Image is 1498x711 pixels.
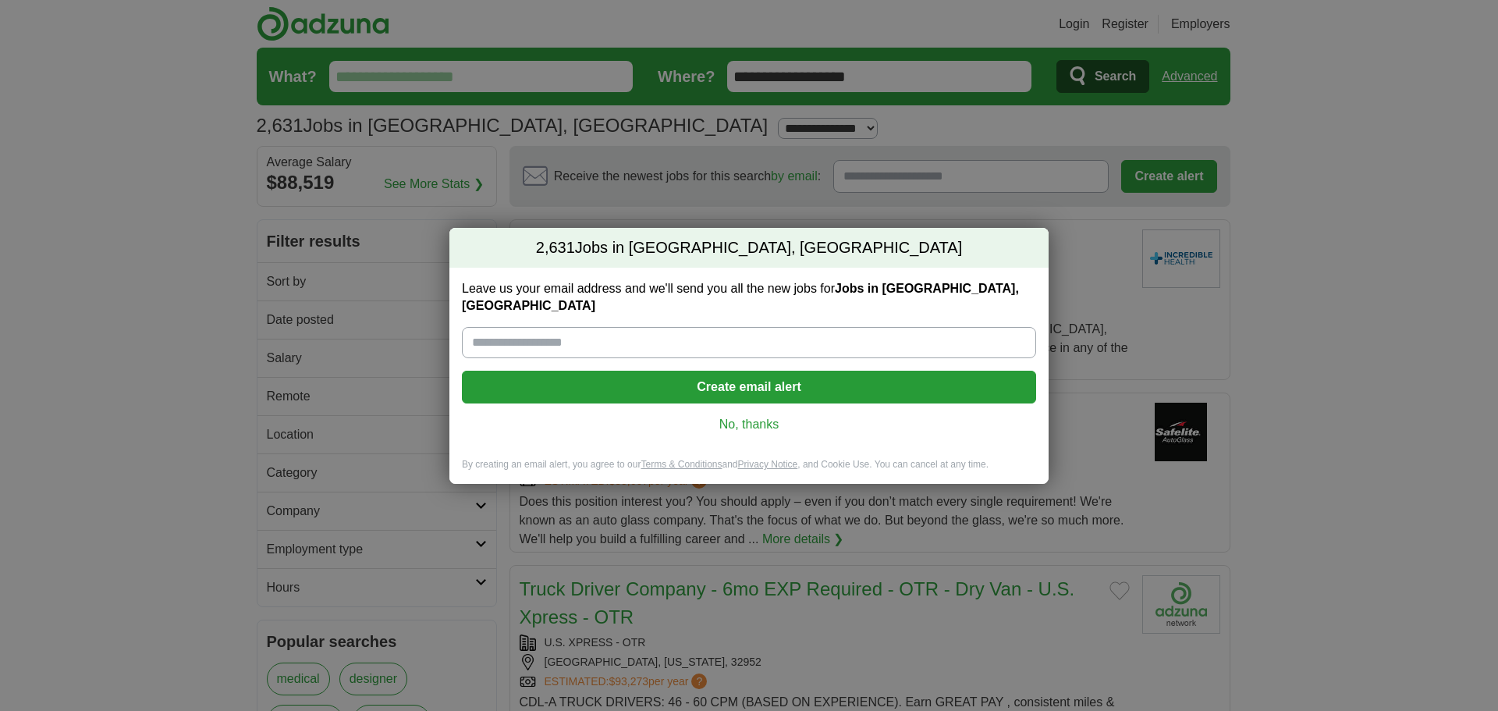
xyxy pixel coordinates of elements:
label: Leave us your email address and we'll send you all the new jobs for [462,280,1036,315]
a: Privacy Notice [738,459,798,470]
a: Terms & Conditions [641,459,722,470]
span: 2,631 [536,237,575,259]
button: Create email alert [462,371,1036,403]
a: No, thanks [474,416,1024,433]
div: By creating an email alert, you agree to our and , and Cookie Use. You can cancel at any time. [449,458,1049,484]
h2: Jobs in [GEOGRAPHIC_DATA], [GEOGRAPHIC_DATA] [449,228,1049,268]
